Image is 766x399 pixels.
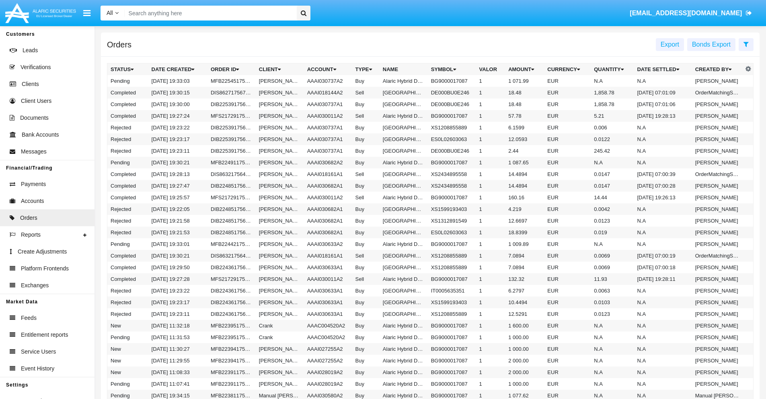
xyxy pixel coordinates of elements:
[4,1,77,25] img: Logo image
[380,215,428,227] td: [GEOGRAPHIC_DATA] - [DATE]
[505,227,544,238] td: 18.8399
[661,41,679,48] span: Export
[148,180,207,192] td: [DATE] 19:27:47
[626,2,756,25] a: [EMAIL_ADDRESS][DOMAIN_NAME]
[634,63,692,76] th: Date Settled
[304,250,352,262] td: AAAI018161A1
[544,157,591,168] td: EUR
[591,133,634,145] td: 0.0122
[505,133,544,145] td: 12.0593
[352,75,380,87] td: Buy
[304,238,352,250] td: AAAI030633A2
[634,168,692,180] td: [DATE] 07:00:39
[304,285,352,297] td: AAAI030633A1
[256,122,304,133] td: [PERSON_NAME]
[256,157,304,168] td: [PERSON_NAME]
[692,238,743,250] td: [PERSON_NAME]
[476,203,505,215] td: 1
[148,215,207,227] td: [DATE] 19:21:58
[634,238,692,250] td: N.A
[505,192,544,203] td: 160.16
[148,98,207,110] td: [DATE] 19:30:00
[107,238,148,250] td: Pending
[107,250,148,262] td: Completed
[505,215,544,227] td: 12.6697
[476,110,505,122] td: 1
[107,87,148,98] td: Completed
[476,262,505,273] td: 1
[544,133,591,145] td: EUR
[148,122,207,133] td: [DATE] 19:23:22
[505,250,544,262] td: 7.0894
[107,133,148,145] td: Rejected
[21,197,44,205] span: Accounts
[692,133,743,145] td: [PERSON_NAME]
[692,145,743,157] td: [PERSON_NAME]
[207,250,256,262] td: DIS86321756409421122
[634,273,692,285] td: [DATE] 19:28:11
[428,122,476,133] td: XS1208855889
[380,63,428,76] th: Name
[352,122,380,133] td: Buy
[380,168,428,180] td: [GEOGRAPHIC_DATA] - [DATE]
[18,248,67,256] span: Create Adjustments
[352,110,380,122] td: Sell
[380,203,428,215] td: [GEOGRAPHIC_DATA] - [DATE]
[476,238,505,250] td: 1
[148,273,207,285] td: [DATE] 19:27:28
[148,262,207,273] td: [DATE] 19:29:50
[20,114,49,122] span: Documents
[23,46,38,55] span: Leads
[505,98,544,110] td: 18.48
[428,133,476,145] td: ES0L02603063
[634,122,692,133] td: N.A
[21,231,41,239] span: Reports
[148,63,207,76] th: Date Created
[380,180,428,192] td: [GEOGRAPHIC_DATA] - [DATE]
[148,110,207,122] td: [DATE] 19:27:24
[148,145,207,157] td: [DATE] 19:23:11
[591,110,634,122] td: 5.21
[692,262,743,273] td: [PERSON_NAME]
[107,41,131,48] h5: Orders
[352,98,380,110] td: Buy
[107,157,148,168] td: Pending
[207,145,256,157] td: DIB225391756754591193
[207,180,256,192] td: DIB224851756495667366
[380,122,428,133] td: [GEOGRAPHIC_DATA] - [DATE]
[692,41,731,48] span: Bonds Export
[352,238,380,250] td: Buy
[21,348,56,356] span: Service Users
[256,203,304,215] td: [PERSON_NAME]
[692,250,743,262] td: OrderMatchingService
[304,192,352,203] td: AAAI030011A2
[476,227,505,238] td: 1
[107,145,148,157] td: Rejected
[148,238,207,250] td: [DATE] 19:33:01
[21,97,51,105] span: Client Users
[148,157,207,168] td: [DATE] 19:30:21
[304,63,352,76] th: Account
[634,262,692,273] td: [DATE] 07:00:18
[107,192,148,203] td: Completed
[148,250,207,262] td: [DATE] 19:30:21
[304,110,352,122] td: AAAI030011A2
[207,133,256,145] td: DIB225391756754597026
[21,63,51,72] span: Verifications
[591,122,634,133] td: 0.006
[476,180,505,192] td: 1
[20,214,37,222] span: Orders
[591,180,634,192] td: 0.0147
[380,98,428,110] td: [GEOGRAPHIC_DATA] - [DATE]
[505,157,544,168] td: 1 087.65
[352,215,380,227] td: Buy
[207,203,256,215] td: DIB224851756495325401
[591,203,634,215] td: 0.0042
[380,250,428,262] td: [GEOGRAPHIC_DATA] - [DATE]
[428,168,476,180] td: XS2434895558
[352,262,380,273] td: Buy
[256,227,304,238] td: [PERSON_NAME]
[22,131,59,139] span: Bank Accounts
[256,168,304,180] td: [PERSON_NAME]
[107,262,148,273] td: Completed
